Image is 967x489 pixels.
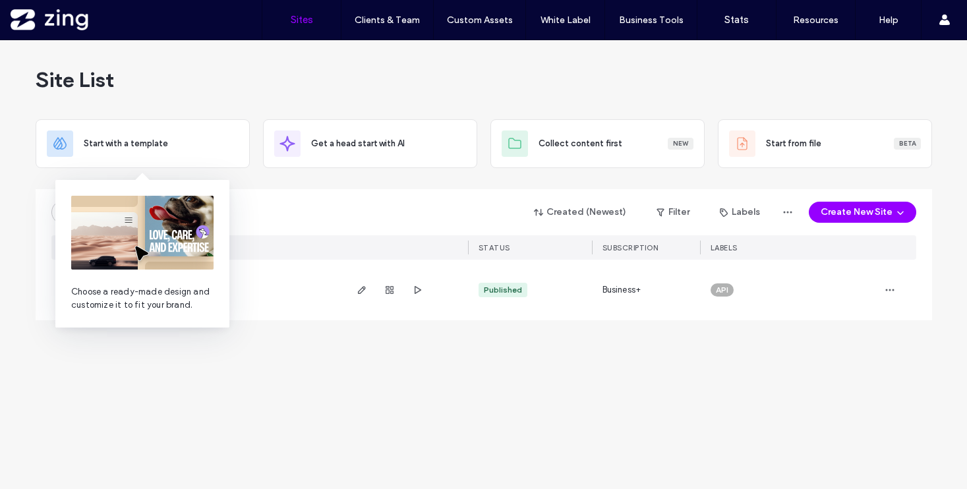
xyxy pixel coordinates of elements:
[619,14,684,26] label: Business Tools
[894,138,921,150] div: Beta
[71,196,214,270] img: from-template.png
[766,137,821,150] span: Start from file
[484,284,522,296] div: Published
[539,137,622,150] span: Collect content first
[355,14,420,26] label: Clients & Team
[490,119,705,168] div: Collect content firstNew
[668,138,693,150] div: New
[879,14,898,26] label: Help
[311,137,405,150] span: Get a head start with AI
[291,14,313,26] label: Sites
[263,119,477,168] div: Get a head start with AI
[793,14,838,26] label: Resources
[708,202,772,223] button: Labels
[711,243,738,252] span: LABELS
[71,285,214,312] span: Choose a ready-made design and customize it to fit your brand.
[36,119,250,168] div: Start with a template
[724,14,749,26] label: Stats
[602,243,659,252] span: SUBSCRIPTION
[523,202,638,223] button: Created (Newest)
[84,137,168,150] span: Start with a template
[643,202,703,223] button: Filter
[541,14,591,26] label: White Label
[36,67,114,93] span: Site List
[479,243,510,252] span: STATUS
[716,284,728,296] span: API
[718,119,932,168] div: Start from fileBeta
[809,202,916,223] button: Create New Site
[602,283,641,297] span: Business+
[447,14,513,26] label: Custom Assets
